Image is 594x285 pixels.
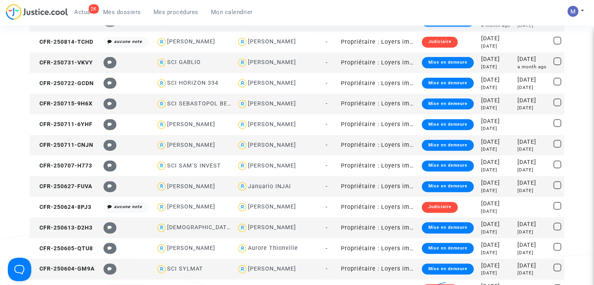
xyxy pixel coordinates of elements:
[517,262,548,270] div: [DATE]
[481,158,512,167] div: [DATE]
[326,142,328,148] span: -
[422,119,473,130] div: Mise en demeure
[248,80,296,86] div: [PERSON_NAME]
[167,38,215,45] div: [PERSON_NAME]
[481,199,512,208] div: [DATE]
[248,38,296,45] div: [PERSON_NAME]
[147,6,205,18] a: Mes procédures
[167,100,269,107] div: SCI SEBASTOPOL BERGER-JUILLOT
[248,203,296,210] div: [PERSON_NAME]
[326,121,328,128] span: -
[237,119,248,130] img: icon-user.svg
[237,222,248,233] img: icon-user.svg
[326,39,328,45] span: -
[156,140,167,151] img: icon-user.svg
[517,22,548,29] div: [DATE]
[517,55,548,64] div: [DATE]
[237,140,248,151] img: icon-user.svg
[167,265,203,272] div: SCI SYLMAT
[481,167,512,173] div: [DATE]
[517,270,548,276] div: [DATE]
[103,9,141,16] span: Mes dossiers
[156,36,167,48] img: icon-user.svg
[167,245,215,251] div: [PERSON_NAME]
[248,224,296,231] div: [PERSON_NAME]
[32,245,93,252] span: CFR-250605-QTU8
[248,162,296,169] div: [PERSON_NAME]
[6,4,68,20] img: jc-logo.svg
[422,181,473,192] div: Mise en demeure
[338,114,419,135] td: Propriétaire : Loyers impayés/Charges impayées
[156,181,167,192] img: icon-user.svg
[114,39,142,44] i: aucune note
[422,57,473,68] div: Mise en demeure
[248,245,298,251] div: Aurore Thionville
[326,80,328,87] span: -
[32,80,94,87] span: CFR-250722-GCDN
[167,59,201,66] div: SCI GABLIO
[237,264,248,275] img: icon-user.svg
[481,96,512,105] div: [DATE]
[32,39,93,45] span: CFR-250814-TCHD
[32,183,93,190] span: CFR-250627-FUVA
[481,43,512,50] div: [DATE]
[156,222,167,233] img: icon-user.svg
[338,176,419,197] td: Propriétaire : Loyers impayés/Charges impayées
[481,220,512,229] div: [DATE]
[326,204,328,210] span: -
[481,262,512,270] div: [DATE]
[156,98,167,110] img: icon-user.svg
[32,142,93,148] span: CFR-250711-CNJN
[89,4,99,14] div: 2K
[156,264,167,275] img: icon-user.svg
[338,32,419,52] td: Propriétaire : Loyers impayés/Charges impayées
[338,259,419,280] td: Propriétaire : Loyers impayés/Charges impayées
[32,265,95,272] span: CFR-250604-GM9A
[338,94,419,114] td: Propriétaire : Loyers impayés/Charges impayées
[481,229,512,235] div: [DATE]
[248,121,296,128] div: [PERSON_NAME]
[517,96,548,105] div: [DATE]
[167,121,215,128] div: [PERSON_NAME]
[481,84,512,91] div: [DATE]
[97,6,147,18] a: Mes dossiers
[338,73,419,94] td: Propriétaire : Loyers impayés/Charges impayées
[32,204,91,210] span: CFR-250624-8PJ3
[326,245,328,252] span: -
[517,187,548,194] div: [DATE]
[422,98,473,109] div: Mise en demeure
[326,265,328,272] span: -
[481,138,512,146] div: [DATE]
[326,162,328,169] span: -
[248,59,296,66] div: [PERSON_NAME]
[326,224,328,231] span: -
[422,140,473,151] div: Mise en demeure
[481,187,512,194] div: [DATE]
[338,52,419,73] td: Propriétaire : Loyers impayés/Charges impayées
[237,181,248,192] img: icon-user.svg
[32,224,93,231] span: CFR-250613-D2H3
[481,270,512,276] div: [DATE]
[237,201,248,213] img: icon-user.svg
[248,142,296,148] div: [PERSON_NAME]
[237,98,248,110] img: icon-user.svg
[517,76,548,84] div: [DATE]
[237,78,248,89] img: icon-user.svg
[326,59,328,66] span: -
[114,204,142,209] i: aucune note
[156,119,167,130] img: icon-user.svg
[422,78,473,89] div: Mise en demeure
[32,59,93,66] span: CFR-250731-VKVY
[167,224,280,231] div: [DEMOGRAPHIC_DATA][PERSON_NAME]
[481,146,512,153] div: [DATE]
[167,80,218,86] div: SCI HORIZON 334
[156,201,167,213] img: icon-user.svg
[422,37,457,48] div: Judiciaire
[156,160,167,171] img: icon-user.svg
[338,197,419,217] td: Propriétaire : Loyers impayés/Charges impayées
[167,162,221,169] div: SCI SAM'S INVEST
[237,36,248,48] img: icon-user.svg
[481,22,512,29] div: a month ago
[32,100,93,107] span: CFR-250715-9H6X
[167,203,215,210] div: [PERSON_NAME]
